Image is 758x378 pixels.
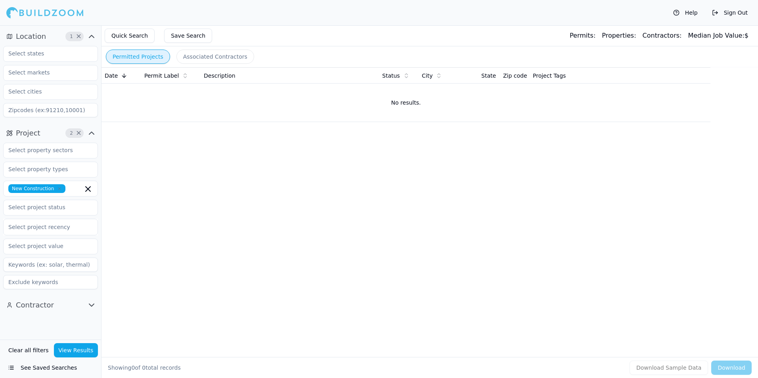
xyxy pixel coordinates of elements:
[131,365,135,371] span: 0
[3,103,98,117] input: Zipcodes (ex:91210,10001)
[4,200,88,214] input: Select project status
[108,364,181,372] div: Showing of total records
[422,72,433,80] span: City
[8,184,65,193] span: New Construction
[67,32,75,40] span: 1
[142,365,145,371] span: 0
[382,72,400,80] span: Status
[3,299,98,311] button: Contractor
[204,72,235,80] span: Description
[6,343,51,357] button: Clear all filters
[3,30,98,43] button: Location1Clear Location filters
[4,162,88,176] input: Select property types
[3,361,98,375] button: See Saved Searches
[481,72,496,80] span: State
[76,34,82,38] span: Clear Location filters
[106,50,170,64] button: Permitted Projects
[67,129,75,137] span: 2
[101,84,710,122] td: No results.
[3,127,98,139] button: Project2Clear Project filters
[4,46,88,61] input: Select states
[54,343,98,357] button: View Results
[164,29,212,43] button: Save Search
[4,84,88,99] input: Select cities
[16,300,54,311] span: Contractor
[688,31,748,40] div: $
[105,29,155,43] button: Quick Search
[643,32,682,39] span: Contractors:
[503,72,527,80] span: Zip code
[4,239,88,253] input: Select project value
[3,258,98,272] input: Keywords (ex: solar, thermal)
[4,65,88,80] input: Select markets
[105,72,118,80] span: Date
[16,128,40,139] span: Project
[533,72,566,80] span: Project Tags
[688,32,744,39] span: Median Job Value:
[144,72,179,80] span: Permit Label
[570,32,595,39] span: Permits:
[669,6,702,19] button: Help
[708,6,752,19] button: Sign Out
[176,50,254,64] button: Associated Contractors
[4,143,88,157] input: Select property sectors
[16,31,46,42] span: Location
[602,32,636,39] span: Properties:
[3,275,98,289] input: Exclude keywords
[76,131,82,135] span: Clear Project filters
